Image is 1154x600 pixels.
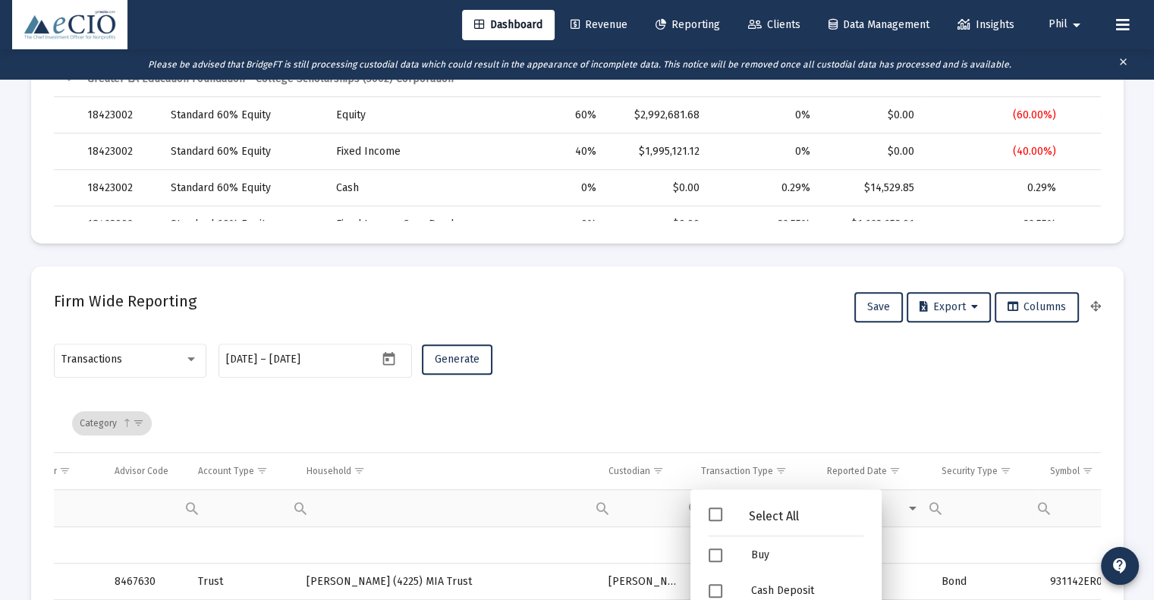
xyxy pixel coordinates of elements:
[941,465,997,477] div: Security Type
[508,181,596,196] div: 0%
[325,170,496,206] td: Cash
[1118,53,1129,76] mat-icon: clear
[721,144,810,159] div: 0%
[935,144,1055,159] div: (40.00%)
[296,564,598,600] td: [PERSON_NAME] (4225) MIA Trust
[935,181,1055,196] div: 0.29%
[325,97,496,134] td: Equity
[1049,18,1068,31] span: Phil
[652,465,664,476] span: Show filter options for column 'Custodian'
[832,108,914,123] div: $0.00
[736,10,813,40] a: Clients
[59,465,71,476] span: Show filter options for column 'Account Number'
[829,18,929,31] span: Data Management
[160,134,326,170] td: Standard 60% Equity
[957,18,1014,31] span: Insights
[690,453,816,489] td: Column Transaction Type
[1082,465,1093,476] span: Show filter options for column 'Symbol'
[721,108,810,123] div: 0%
[508,108,596,123] div: 60%
[1008,300,1066,313] span: Columns
[72,394,1090,452] div: Data grid toolbar
[1039,564,1120,600] td: 931142ER0
[325,134,496,170] td: Fixed Income
[187,564,296,600] td: Trust
[1050,465,1080,477] div: Symbol
[930,489,1039,526] td: Filter cell
[104,453,188,489] td: Column Advisor Code
[930,564,1039,600] td: Bond
[256,465,268,476] span: Show filter options for column 'Account Type'
[77,170,160,206] td: 18423002
[296,453,598,489] td: Column Household
[435,353,480,366] span: Generate
[598,453,690,489] td: Column Custodian
[378,347,400,369] button: Open calendar
[867,300,890,313] span: Save
[598,489,690,526] td: Filter cell
[1039,489,1120,526] td: Filter cell
[1039,453,1120,489] td: Column Symbol
[133,417,144,429] span: Show filter options for column 'undefined'
[148,59,1011,70] i: Please be advised that BridgeFT is still processing custodial data which could result in the appe...
[1111,557,1129,575] mat-icon: contact_support
[1068,10,1086,40] mat-icon: arrow_drop_down
[945,10,1027,40] a: Insights
[296,489,598,526] td: Filter cell
[854,292,903,322] button: Save
[608,465,650,477] div: Custodian
[832,144,914,159] div: $0.00
[748,18,800,31] span: Clients
[722,510,825,523] div: Select All
[54,289,197,313] h2: Firm Wide Reporting
[618,108,700,123] div: $2,992,681.68
[77,134,160,170] td: 18423002
[999,465,1011,476] span: Show filter options for column 'Security Type'
[618,181,700,196] div: $0.00
[269,353,342,366] input: End date
[422,344,492,375] button: Generate
[307,465,351,477] div: Household
[816,10,942,40] a: Data Management
[721,181,810,196] div: 0.29%
[930,453,1039,489] td: Column Security Type
[618,144,700,159] div: $1,995,121.12
[160,170,326,206] td: Standard 60% Equity
[832,181,914,196] div: $14,529.85
[571,18,627,31] span: Revenue
[260,353,266,366] span: –
[827,465,887,477] div: Reported Date
[508,144,596,159] div: 40%
[643,10,732,40] a: Reporting
[77,97,160,134] td: 18423002
[72,411,152,435] div: Category
[24,10,116,40] img: Dashboard
[1030,9,1104,39] button: Phil
[226,353,257,366] input: Start date
[354,465,365,476] span: Show filter options for column 'Household'
[187,489,296,526] td: Filter cell
[160,97,326,134] td: Standard 60% Equity
[115,465,168,477] div: Advisor Code
[104,564,188,600] td: 8467630
[920,300,978,313] span: Export
[198,465,254,477] div: Account Type
[598,564,690,600] td: [PERSON_NAME]
[935,108,1055,123] div: (60.00%)
[775,465,787,476] span: Show filter options for column 'Transaction Type'
[77,206,160,243] td: 18423002
[325,206,496,243] td: Fixed Income:Core Bonds
[739,537,876,573] div: Buy
[995,292,1079,322] button: Columns
[462,10,555,40] a: Dashboard
[907,292,991,322] button: Export
[187,453,296,489] td: Column Account Type
[816,453,930,489] td: Column Reported Date
[656,18,720,31] span: Reporting
[558,10,640,40] a: Revenue
[160,206,326,243] td: Standard 60% Equity
[474,18,542,31] span: Dashboard
[701,465,773,477] div: Transaction Type
[61,353,122,366] span: Transactions
[889,465,901,476] span: Show filter options for column 'Reported Date'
